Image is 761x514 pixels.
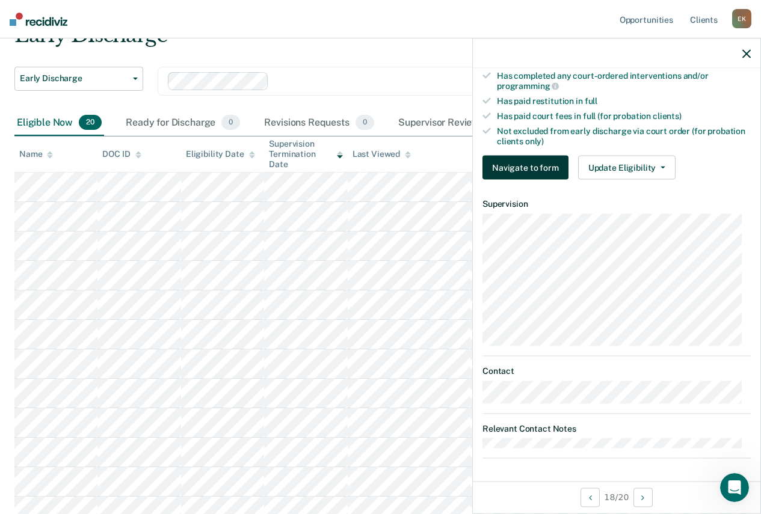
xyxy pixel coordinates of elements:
div: Not excluded from early discharge via court order (for probation clients [497,126,751,146]
button: Update Eligibility [578,156,676,180]
div: Supervisor Review [396,110,507,136]
div: Eligible Now [14,110,104,136]
button: Navigate to form [482,156,568,180]
span: full [585,96,597,106]
div: Revisions Requests [262,110,376,136]
span: programming [497,81,559,91]
div: 18 / 20 [473,481,760,513]
button: Next Opportunity [633,488,653,507]
div: Supervision Termination Date [269,139,342,169]
div: Name [19,149,53,159]
div: Has paid restitution in [497,96,751,106]
div: Has completed any court-ordered interventions and/or [497,70,751,91]
span: 20 [79,115,102,130]
span: 0 [221,115,240,130]
div: DOC ID [102,149,141,159]
img: Recidiviz [10,13,67,26]
span: clients) [653,111,682,121]
div: Ready for Discharge [123,110,242,136]
div: Has paid court fees in full (for probation [497,111,751,121]
dt: Supervision [482,199,751,209]
span: 0 [356,115,374,130]
dt: Contact [482,366,751,376]
button: Previous Opportunity [581,488,600,507]
div: Early Discharge [14,23,700,57]
dt: Relevant Contact Notes [482,423,751,433]
a: Navigate to form link [482,156,573,180]
div: Eligibility Date [186,149,255,159]
div: E K [732,9,751,28]
span: only) [525,136,544,145]
iframe: Intercom live chat [720,473,749,502]
span: Early Discharge [20,73,128,84]
div: Last Viewed [353,149,411,159]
